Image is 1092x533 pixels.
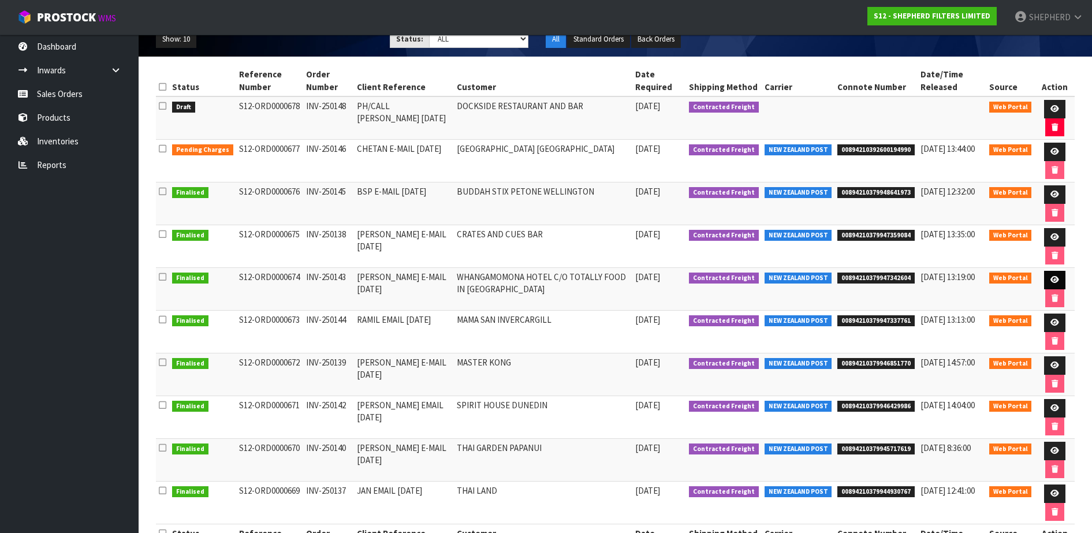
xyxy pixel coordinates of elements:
[765,144,832,156] span: NEW ZEALAND POST
[354,182,454,225] td: BSP E-MAIL [DATE]
[989,187,1032,199] span: Web Portal
[765,401,832,412] span: NEW ZEALAND POST
[635,100,660,111] span: [DATE]
[635,400,660,411] span: [DATE]
[837,358,915,370] span: 00894210379946851770
[172,443,208,455] span: Finalised
[635,271,660,282] span: [DATE]
[689,401,759,412] span: Contracted Freight
[689,443,759,455] span: Contracted Freight
[454,268,632,311] td: WHANGAMOMONA HOTEL C/O TOTALLY FOOD IN [GEOGRAPHIC_DATA]
[765,273,832,284] span: NEW ZEALAND POST
[1034,65,1075,96] th: Action
[303,311,354,353] td: INV-250144
[689,144,759,156] span: Contracted Freight
[172,401,208,412] span: Finalised
[920,400,975,411] span: [DATE] 14:04:00
[762,65,835,96] th: Carrier
[303,268,354,311] td: INV-250143
[172,315,208,327] span: Finalised
[454,140,632,182] td: [GEOGRAPHIC_DATA] [GEOGRAPHIC_DATA]
[920,357,975,368] span: [DATE] 14:57:00
[454,225,632,268] td: CRATES AND CUES BAR
[989,358,1032,370] span: Web Portal
[172,486,208,498] span: Finalised
[989,144,1032,156] span: Web Portal
[837,230,915,241] span: 00894210379947359084
[989,443,1032,455] span: Web Portal
[837,144,915,156] span: 00894210392600194990
[454,353,632,396] td: MASTER KONG
[236,268,303,311] td: S12-ORD0000674
[98,13,116,24] small: WMS
[303,65,354,96] th: Order Number
[236,353,303,396] td: S12-ORD0000672
[635,186,660,197] span: [DATE]
[689,486,759,498] span: Contracted Freight
[689,315,759,327] span: Contracted Freight
[989,102,1032,113] span: Web Portal
[454,439,632,482] td: THAI GARDEN PAPANUI
[396,34,423,44] strong: Status:
[837,315,915,327] span: 00894210379947337761
[303,140,354,182] td: INV-250146
[454,182,632,225] td: BUDDAH STIX PETONE WELLINGTON
[989,486,1032,498] span: Web Portal
[354,482,454,524] td: JAN EMAIL [DATE]
[837,486,915,498] span: 00894210379944930767
[989,273,1032,284] span: Web Portal
[172,144,233,156] span: Pending Charges
[986,65,1035,96] th: Source
[303,353,354,396] td: INV-250139
[546,30,566,49] button: All
[454,396,632,439] td: SPIRIT HOUSE DUNEDIN
[918,65,986,96] th: Date/Time Released
[837,273,915,284] span: 00894210379947342604
[920,485,975,496] span: [DATE] 12:41:00
[354,353,454,396] td: [PERSON_NAME] E-MAIL [DATE]
[920,271,975,282] span: [DATE] 13:19:00
[454,65,632,96] th: Customer
[236,482,303,524] td: S12-ORD0000669
[567,30,630,49] button: Standard Orders
[354,396,454,439] td: [PERSON_NAME] EMAIL [DATE]
[454,482,632,524] td: THAI LAND
[303,182,354,225] td: INV-250145
[172,102,195,113] span: Draft
[989,315,1032,327] span: Web Portal
[689,358,759,370] span: Contracted Freight
[454,311,632,353] td: MAMA SAN INVERCARGILL
[354,140,454,182] td: CHETAN E-MAIL [DATE]
[920,186,975,197] span: [DATE] 12:32:00
[874,11,990,21] strong: S12 - SHEPHERD FILTERS LIMITED
[635,357,660,368] span: [DATE]
[765,187,832,199] span: NEW ZEALAND POST
[172,273,208,284] span: Finalised
[303,482,354,524] td: INV-250137
[172,230,208,241] span: Finalised
[920,143,975,154] span: [DATE] 13:44:00
[765,358,832,370] span: NEW ZEALAND POST
[635,442,660,453] span: [DATE]
[454,96,632,140] td: DOCKSIDE RESTAURANT AND BAR
[236,396,303,439] td: S12-ORD0000671
[236,439,303,482] td: S12-ORD0000670
[631,30,681,49] button: Back Orders
[989,401,1032,412] span: Web Portal
[354,268,454,311] td: [PERSON_NAME] E-MAIL [DATE]
[1029,12,1071,23] span: SHEPHERD
[837,401,915,412] span: 00894210379946429986
[354,96,454,140] td: PH/CALL [PERSON_NAME] [DATE]
[689,230,759,241] span: Contracted Freight
[834,65,918,96] th: Connote Number
[635,229,660,240] span: [DATE]
[354,311,454,353] td: RAMIL EMAIL [DATE]
[303,439,354,482] td: INV-250140
[37,10,96,25] span: ProStock
[686,65,762,96] th: Shipping Method
[837,187,915,199] span: 00894210379948641973
[354,225,454,268] td: [PERSON_NAME] E-MAIL [DATE]
[635,314,660,325] span: [DATE]
[920,442,971,453] span: [DATE] 8:36:00
[156,30,196,49] button: Show: 10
